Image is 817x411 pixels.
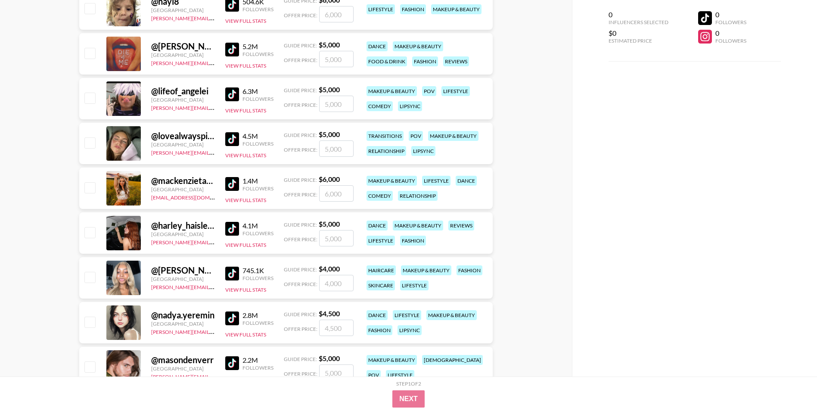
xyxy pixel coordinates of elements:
a: [PERSON_NAME][EMAIL_ADDRESS][DOMAIN_NAME] [151,282,279,290]
div: lifestyle [367,236,395,246]
span: Guide Price: [284,311,317,318]
img: TikTok [225,222,239,236]
strong: $ 5,000 [319,220,340,228]
div: fashion [412,56,438,66]
input: 5,000 [319,96,354,112]
span: Guide Price: [284,356,317,362]
a: [EMAIL_ADDRESS][DOMAIN_NAME] [151,193,238,201]
div: 745.1K [242,266,273,275]
div: fashion [367,325,392,335]
div: Followers [715,19,746,25]
div: Estimated Price [609,37,668,44]
div: [GEOGRAPHIC_DATA] [151,186,215,193]
div: 5.2M [242,42,273,51]
button: Next [392,390,425,408]
div: comedy [367,191,393,201]
div: lifestyle [400,280,429,290]
div: @ masondenverr [151,355,215,365]
div: Followers [242,320,273,326]
div: [GEOGRAPHIC_DATA] [151,52,215,58]
div: [GEOGRAPHIC_DATA] [151,321,215,327]
div: pov [422,86,436,96]
div: 4.5M [242,132,273,140]
div: [GEOGRAPHIC_DATA] [151,276,215,282]
button: View Full Stats [225,18,266,24]
div: dance [367,310,388,320]
div: @ mackenzietaylord [151,175,215,186]
div: dance [456,176,477,186]
img: TikTok [225,267,239,280]
div: makeup & beauty [367,176,417,186]
div: makeup & beauty [426,310,477,320]
div: 2.8M [242,311,273,320]
span: Offer Price: [284,326,317,332]
div: lifestyle [422,176,450,186]
div: food & drink [367,56,407,66]
div: lipsync [398,325,422,335]
div: @ nadya.yeremin [151,310,215,321]
div: makeup & beauty [428,131,478,141]
img: TikTok [225,43,239,56]
img: TikTok [225,87,239,101]
a: [PERSON_NAME][EMAIL_ADDRESS][DOMAIN_NAME] [151,58,279,66]
div: 0 [715,29,746,37]
button: View Full Stats [225,107,266,114]
div: makeup & beauty [431,4,482,14]
div: [GEOGRAPHIC_DATA] [151,365,215,372]
div: skincare [367,280,395,290]
div: makeup & beauty [393,41,443,51]
div: @ [PERSON_NAME].tiara1 [151,265,215,276]
div: [DEMOGRAPHIC_DATA] [422,355,483,365]
div: makeup & beauty [367,86,417,96]
img: TikTok [225,356,239,370]
div: relationship [367,146,406,156]
span: Offer Price: [284,57,317,63]
strong: $ 5,000 [319,130,340,138]
div: reviews [448,221,474,230]
div: 0 [609,10,668,19]
div: makeup & beauty [393,221,443,230]
img: TikTok [225,311,239,325]
span: Offer Price: [284,236,317,243]
input: 6,000 [319,6,354,22]
a: [PERSON_NAME][EMAIL_ADDRESS][DOMAIN_NAME] [151,372,279,380]
span: Offer Price: [284,281,317,287]
strong: $ 6,000 [319,175,340,183]
div: 0 [715,10,746,19]
div: lifestyle [393,310,421,320]
div: @ harley_haisleyyy [151,220,215,231]
span: Offer Price: [284,371,317,377]
button: View Full Stats [225,331,266,338]
span: Offer Price: [284,102,317,108]
div: Followers [242,51,273,57]
div: makeup & beauty [401,265,451,275]
div: 2.2M [242,356,273,364]
a: [PERSON_NAME][EMAIL_ADDRESS][DOMAIN_NAME] [151,13,279,22]
iframe: Drift Widget Chat Controller [774,368,807,401]
div: lifestyle [441,86,470,96]
input: 5,000 [319,51,354,67]
input: 6,000 [319,185,354,202]
button: View Full Stats [225,62,266,69]
span: Guide Price: [284,177,317,183]
button: View Full Stats [225,152,266,159]
span: Offer Price: [284,146,317,153]
div: Influencers Selected [609,19,668,25]
div: fashion [457,265,482,275]
div: 1.4M [242,177,273,185]
div: dance [367,41,388,51]
input: 5,000 [319,230,354,246]
div: makeup & beauty [367,355,417,365]
span: Offer Price: [284,191,317,198]
a: [PERSON_NAME][EMAIL_ADDRESS][DOMAIN_NAME] [151,237,279,246]
span: Guide Price: [284,87,317,93]
button: View Full Stats [225,376,266,383]
strong: $ 4,000 [319,265,340,273]
div: @ [PERSON_NAME].[PERSON_NAME] [151,41,215,52]
div: reviews [443,56,469,66]
div: lipsync [398,101,422,111]
strong: $ 5,000 [319,40,340,49]
div: 4.1M [242,221,273,230]
div: @ lifeof_angelei [151,86,215,97]
strong: $ 5,000 [319,354,340,362]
